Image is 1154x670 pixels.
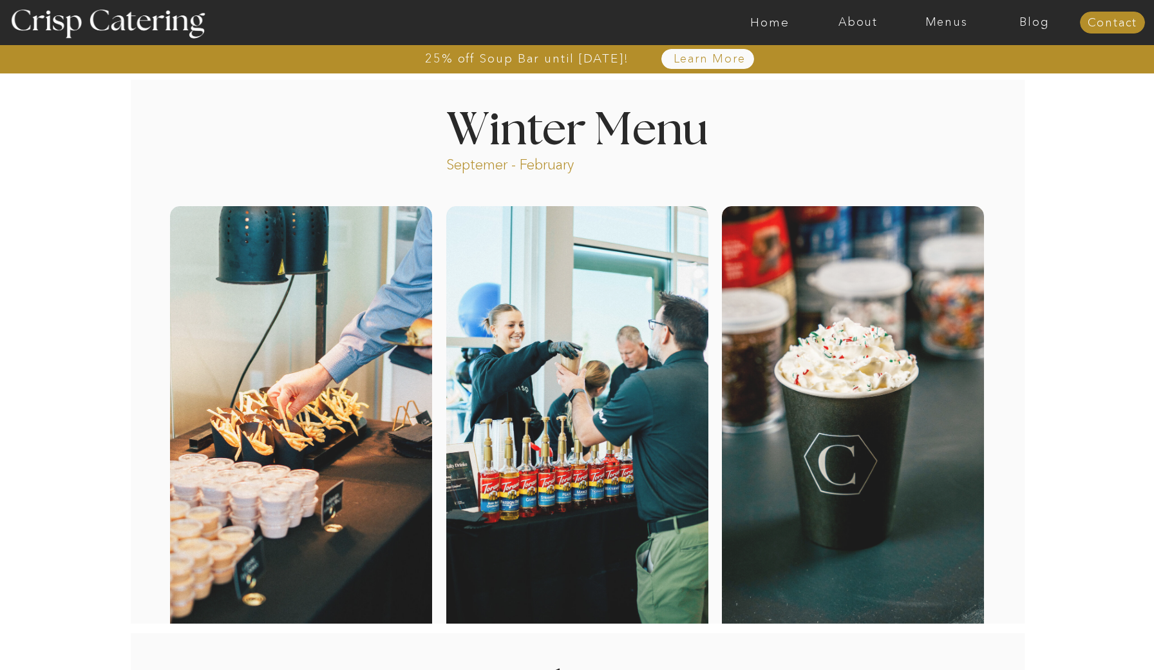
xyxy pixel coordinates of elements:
a: Menus [902,16,990,29]
a: Learn More [643,53,775,66]
a: Home [726,16,814,29]
a: 25% off Soup Bar until [DATE]! [379,52,676,65]
p: Septemer - February [446,155,623,170]
a: Blog [990,16,1079,29]
h1: Winter Menu [398,108,756,146]
a: About [814,16,902,29]
a: Contact [1080,17,1145,30]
